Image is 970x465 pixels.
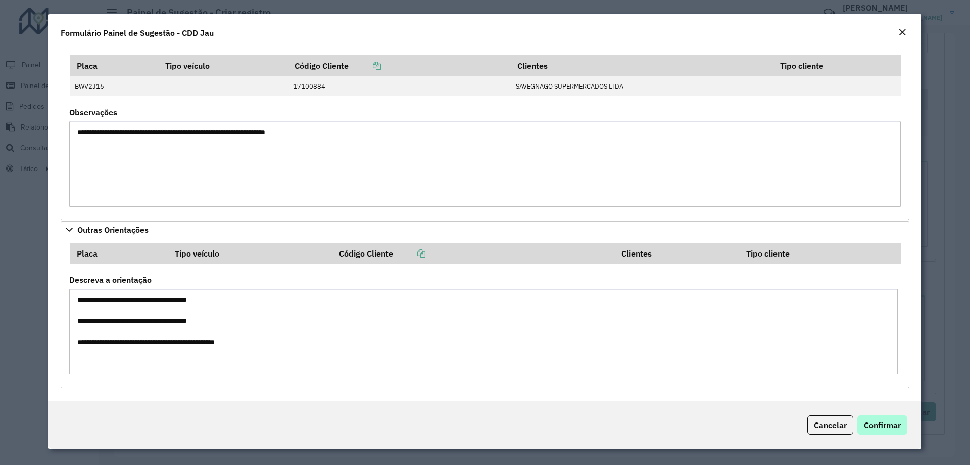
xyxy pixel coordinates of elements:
a: Copiar [349,61,381,71]
div: Outras Orientações [61,238,909,388]
span: Cancelar [814,420,847,430]
span: Outras Orientações [77,226,149,234]
th: Tipo veículo [158,55,287,76]
button: Confirmar [857,415,907,435]
button: Close [895,26,909,39]
th: Tipo veículo [168,243,332,264]
label: Observações [69,106,117,118]
th: Tipo cliente [739,243,901,264]
th: Placa [70,55,159,76]
th: Código Cliente [332,243,614,264]
h4: Formulário Painel de Sugestão - CDD Jau [61,27,214,39]
th: Clientes [510,55,773,76]
button: Cancelar [807,415,853,435]
div: Pre-Roteirização AS / Orientações [61,50,909,220]
td: BWV2J16 [70,76,159,97]
th: Código Cliente [288,55,511,76]
a: Copiar [393,248,425,259]
label: Descreva a orientação [69,274,152,286]
th: Tipo cliente [773,55,900,76]
em: Fechar [898,28,906,36]
th: Clientes [615,243,739,264]
th: Placa [70,243,168,264]
span: Confirmar [864,420,901,430]
td: SAVEGNAGO SUPERMERCADOS LTDA [510,76,773,97]
td: 17100884 [288,76,511,97]
a: Outras Orientações [61,221,909,238]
